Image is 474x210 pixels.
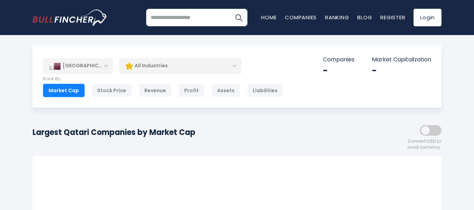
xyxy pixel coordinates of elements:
[323,56,354,63] p: Companies
[323,65,354,76] div: -
[230,9,247,26] button: Search
[247,84,283,97] div: Liabilities
[43,76,283,82] p: Rank By
[92,84,132,97] div: Stock Price
[211,84,240,97] div: Assets
[33,9,108,26] img: bullfincher logo
[261,14,276,21] a: Home
[408,138,441,150] span: Convert USD to local currency
[119,58,242,74] div: All Industries
[33,127,195,138] h1: Largest Qatari Companies by Market Cap
[33,9,108,26] a: Go to homepage
[43,84,85,97] div: Market Cap
[325,14,349,21] a: Ranking
[179,84,204,97] div: Profit
[139,84,172,97] div: Revenue
[372,56,431,63] p: Market Capitalization
[414,9,441,26] a: Login
[372,65,431,76] div: -
[285,14,317,21] a: Companies
[380,14,405,21] a: Register
[43,58,113,74] div: [GEOGRAPHIC_DATA]
[357,14,372,21] a: Blog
